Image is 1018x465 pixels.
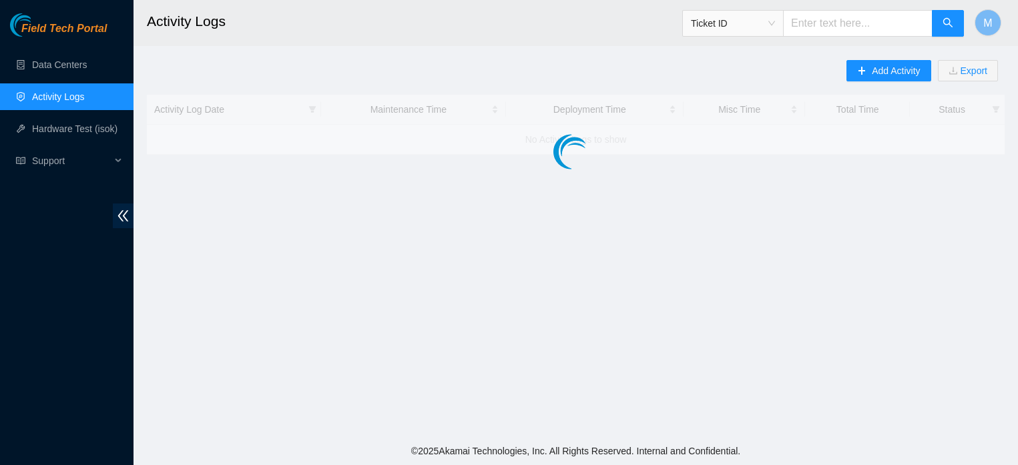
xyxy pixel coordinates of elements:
a: Hardware Test (isok) [32,123,117,134]
span: read [16,156,25,165]
span: double-left [113,203,134,228]
input: Enter text here... [783,10,933,37]
a: Activity Logs [32,91,85,102]
span: Add Activity [872,63,920,78]
footer: © 2025 Akamai Technologies, Inc. All Rights Reserved. Internal and Confidential. [134,437,1018,465]
a: Data Centers [32,59,87,70]
button: plusAdd Activity [846,60,931,81]
span: plus [857,66,866,77]
span: Field Tech Portal [21,23,107,35]
a: Akamai TechnologiesField Tech Portal [10,24,107,41]
img: Akamai Technologies [10,13,67,37]
span: search [943,17,953,30]
button: downloadExport [938,60,998,81]
button: search [932,10,964,37]
button: M [975,9,1001,36]
span: M [983,15,992,31]
span: Support [32,147,111,174]
span: Ticket ID [691,13,775,33]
